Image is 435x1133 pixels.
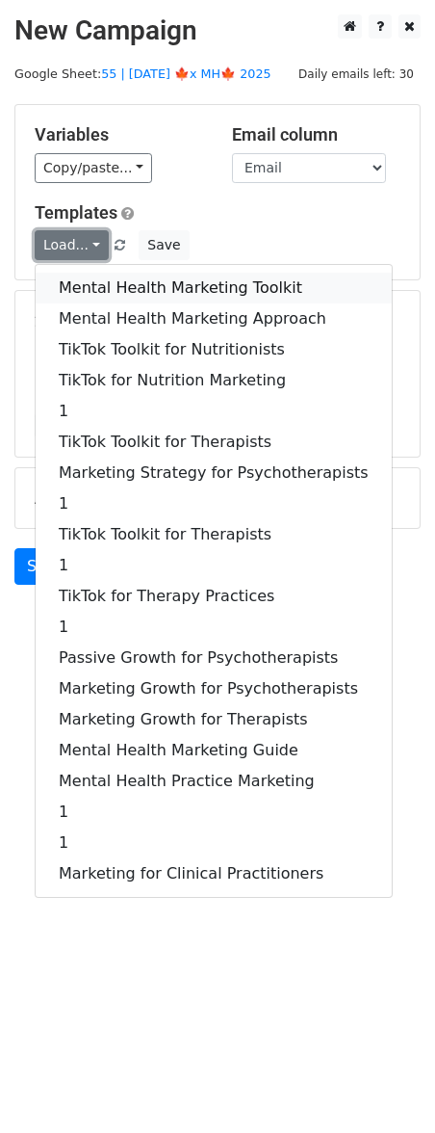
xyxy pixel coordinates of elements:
[36,458,392,488] a: Marketing Strategy for Psychotherapists
[36,273,392,303] a: Mental Health Marketing Toolkit
[36,519,392,550] a: TikTok Toolkit for Therapists
[36,797,392,828] a: 1
[36,643,392,673] a: Passive Growth for Psychotherapists
[36,704,392,735] a: Marketing Growth for Therapists
[292,64,421,85] span: Daily emails left: 30
[36,673,392,704] a: Marketing Growth for Psychotherapists
[14,14,421,47] h2: New Campaign
[339,1041,435,1133] iframe: Chat Widget
[36,828,392,858] a: 1
[36,581,392,612] a: TikTok for Therapy Practices
[36,427,392,458] a: TikTok Toolkit for Therapists
[36,365,392,396] a: TikTok for Nutrition Marketing
[36,396,392,427] a: 1
[292,66,421,81] a: Daily emails left: 30
[36,334,392,365] a: TikTok Toolkit for Nutritionists
[36,735,392,766] a: Mental Health Marketing Guide
[36,488,392,519] a: 1
[35,124,203,145] h5: Variables
[232,124,400,145] h5: Email column
[36,612,392,643] a: 1
[36,550,392,581] a: 1
[139,230,189,260] button: Save
[35,202,117,223] a: Templates
[35,153,152,183] a: Copy/paste...
[36,766,392,797] a: Mental Health Practice Marketing
[35,230,109,260] a: Load...
[14,548,78,585] a: Send
[36,858,392,889] a: Marketing for Clinical Practitioners
[101,66,270,81] a: 55 | [DATE] 🍁x MH🍁 2025
[36,303,392,334] a: Mental Health Marketing Approach
[14,66,271,81] small: Google Sheet:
